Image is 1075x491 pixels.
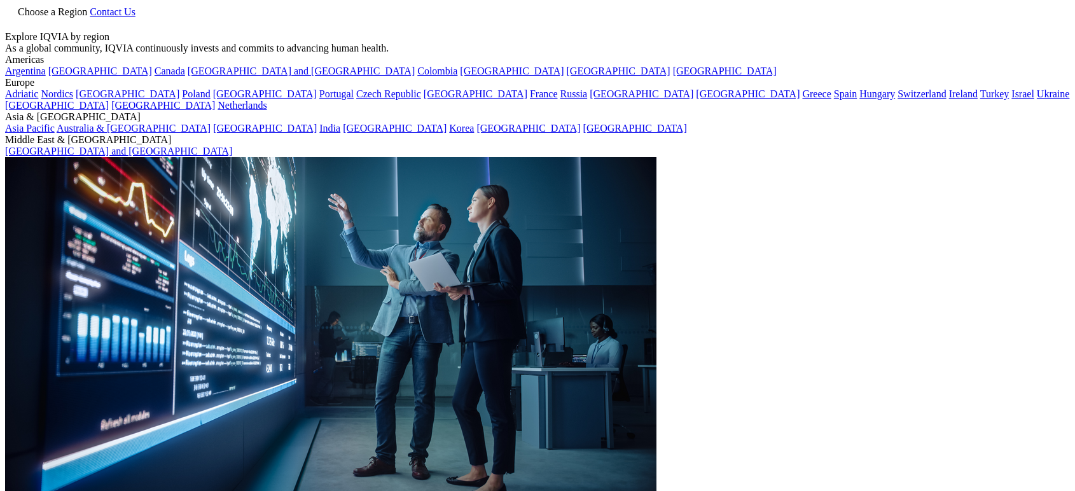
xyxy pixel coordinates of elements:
span: Choose a Region [18,6,87,17]
div: Americas [5,54,1070,66]
a: [GEOGRAPHIC_DATA] [5,100,109,111]
div: Asia & [GEOGRAPHIC_DATA] [5,111,1070,123]
a: Contact Us [90,6,135,17]
a: Asia Pacific [5,123,55,134]
div: Middle East & [GEOGRAPHIC_DATA] [5,134,1070,146]
a: [GEOGRAPHIC_DATA] and [GEOGRAPHIC_DATA] [5,146,232,156]
div: Europe [5,77,1070,88]
a: Argentina [5,66,46,76]
a: Adriatic [5,88,38,99]
div: Explore IQVIA by region [5,31,1070,43]
div: As a global community, IQVIA continuously invests and commits to advancing human health. [5,43,1070,54]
